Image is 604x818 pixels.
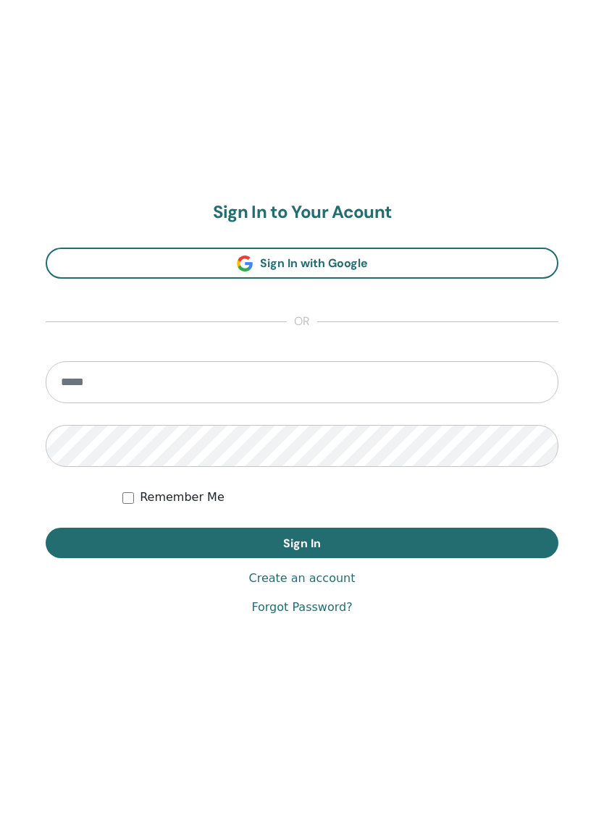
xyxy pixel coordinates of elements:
span: Sign In with Google [260,256,368,271]
a: Create an account [248,570,355,587]
button: Sign In [46,528,558,558]
a: Sign In with Google [46,248,558,279]
span: Sign In [283,536,321,551]
label: Remember Me [140,489,225,506]
h2: Sign In to Your Acount [46,202,558,223]
span: or [287,313,317,331]
a: Forgot Password? [251,599,352,616]
div: Keep me authenticated indefinitely or until I manually logout [122,489,558,506]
